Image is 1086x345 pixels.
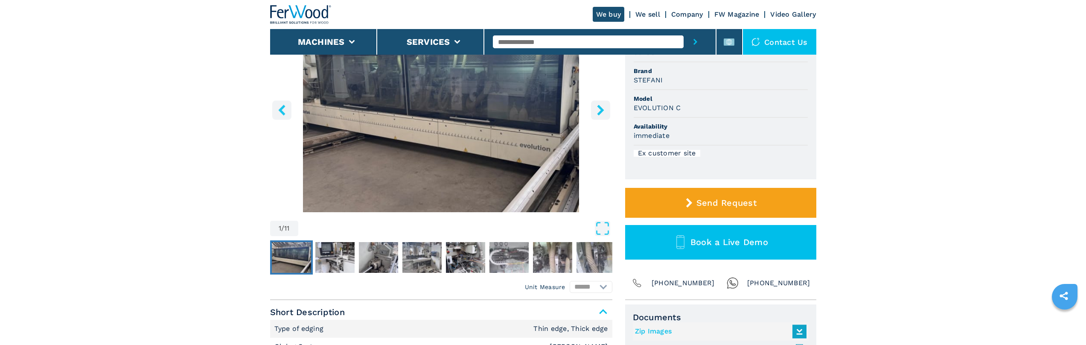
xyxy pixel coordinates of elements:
[634,131,670,140] h3: immediate
[489,242,529,273] img: 45ad9f797009b3009d80d5814dd40f57
[298,37,345,47] button: Machines
[634,103,681,113] h3: EVOLUTION C
[575,240,617,275] button: Go to Slide 8
[272,242,311,273] img: 907aadc35b862a5eebb0d257ce5d5d35
[1053,285,1074,307] a: sharethis
[625,225,816,260] button: Book a Live Demo
[401,240,443,275] button: Go to Slide 4
[357,240,400,275] button: Go to Slide 3
[270,5,332,24] img: Ferwood
[444,240,487,275] button: Go to Slide 5
[300,221,610,236] button: Open Fullscreen
[633,312,809,322] span: Documents
[770,10,816,18] a: Video Gallery
[531,240,574,275] button: Go to Slide 7
[635,325,802,339] a: Zip Images
[635,10,660,18] a: We sell
[270,240,313,275] button: Go to Slide 1
[359,242,398,273] img: df73df464b75338e87ebe453ddc30f88
[279,225,281,232] span: 1
[652,277,715,289] span: [PHONE_NUMBER]
[591,100,610,120] button: right-button
[270,304,612,320] span: Short Description
[714,10,760,18] a: FW Magazine
[690,237,768,247] span: Book a Live Demo
[634,122,808,131] span: Availability
[533,325,608,332] em: Thin edge, Thick edge
[533,242,572,273] img: a27a20fa33479e8bfcd0ba47238dd0f9
[634,150,700,157] div: Ex customer site
[634,75,663,85] h3: STEFANI
[747,277,810,289] span: [PHONE_NUMBER]
[402,242,442,273] img: f09fde153ef995fec666556ee9b5e9a0
[270,5,612,212] img: Double Sided Squaring/Edgebanding Machines STEFANI EVOLUTION C
[525,283,565,291] em: Unit Measure
[727,277,739,289] img: Whatsapp
[625,188,816,218] button: Send Request
[634,94,808,103] span: Model
[1050,307,1080,339] iframe: Chat
[743,29,816,55] div: Contact us
[576,242,616,273] img: 848c7bb16bf36ff2aeda5b21d0bd8231
[488,240,530,275] button: Go to Slide 6
[315,242,355,273] img: 628281434d71d35eda2219232e21db1e
[696,198,757,208] span: Send Request
[270,5,612,212] div: Go to Slide 1
[272,100,291,120] button: left-button
[281,225,284,232] span: /
[631,277,643,289] img: Phone
[284,225,290,232] span: 11
[446,242,485,273] img: 065b137c431e426533b1cf3cf3bda132
[684,29,707,55] button: submit-button
[270,240,612,275] nav: Thumbnail Navigation
[634,67,808,75] span: Brand
[751,38,760,46] img: Contact us
[274,324,326,333] p: Type of edging
[671,10,703,18] a: Company
[314,240,356,275] button: Go to Slide 2
[407,37,450,47] button: Services
[593,7,625,22] a: We buy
